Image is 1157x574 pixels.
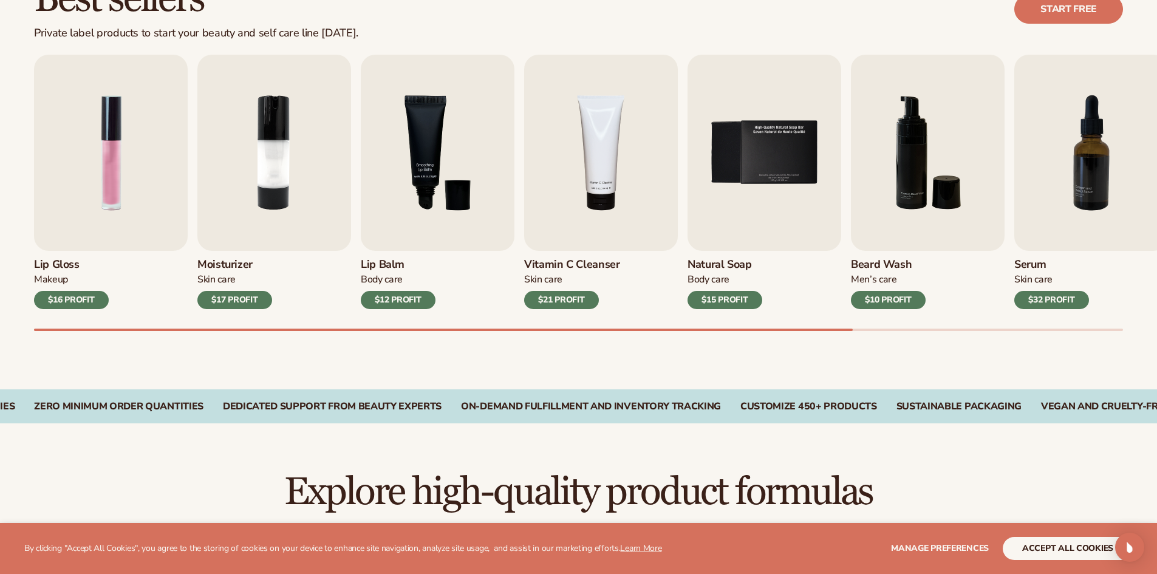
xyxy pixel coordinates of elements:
[1115,533,1144,562] div: Open Intercom Messenger
[524,258,620,272] h3: Vitamin C Cleanser
[24,544,662,554] p: By clicking "Accept All Cookies", you agree to the storing of cookies on your device to enhance s...
[1014,258,1089,272] h3: Serum
[1014,291,1089,309] div: $32 PROFIT
[197,291,272,309] div: $17 PROFIT
[524,55,678,309] a: 4 / 9
[361,291,435,309] div: $12 PROFIT
[688,258,762,272] h3: Natural Soap
[361,258,435,272] h3: Lip Balm
[34,273,109,286] div: Makeup
[197,258,272,272] h3: Moisturizer
[34,258,109,272] h3: Lip Gloss
[524,273,620,286] div: Skin Care
[896,401,1022,412] div: SUSTAINABLE PACKAGING
[361,273,435,286] div: Body Care
[851,55,1005,309] a: 6 / 9
[688,273,762,286] div: Body Care
[197,55,351,309] a: 2 / 9
[891,537,989,560] button: Manage preferences
[688,291,762,309] div: $15 PROFIT
[34,291,109,309] div: $16 PROFIT
[34,401,203,412] div: Zero Minimum Order QuantitieS
[620,542,661,554] a: Learn More
[851,258,926,272] h3: Beard Wash
[34,472,1123,513] h2: Explore high-quality product formulas
[851,291,926,309] div: $10 PROFIT
[34,27,358,40] div: Private label products to start your beauty and self care line [DATE].
[1014,273,1089,286] div: Skin Care
[891,542,989,554] span: Manage preferences
[688,55,841,309] a: 5 / 9
[740,401,877,412] div: CUSTOMIZE 450+ PRODUCTS
[461,401,721,412] div: On-Demand Fulfillment and Inventory Tracking
[223,401,442,412] div: Dedicated Support From Beauty Experts
[524,291,599,309] div: $21 PROFIT
[851,273,926,286] div: Men’s Care
[361,55,514,309] a: 3 / 9
[34,55,188,309] a: 1 / 9
[1003,537,1133,560] button: accept all cookies
[197,273,272,286] div: Skin Care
